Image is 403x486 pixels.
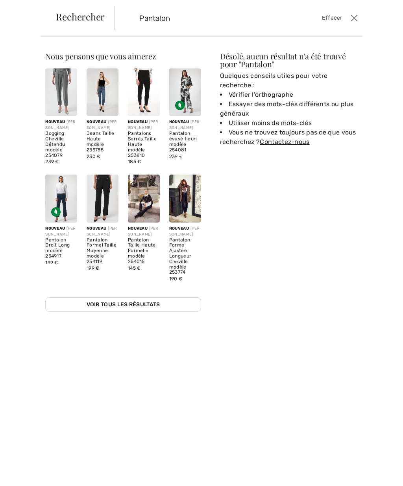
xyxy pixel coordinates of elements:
div: Jogging Cheville Détendu modèle 254079 [45,131,77,158]
img: Tissu écologique [175,101,185,110]
div: Jeans Taille Haute modèle 253755 [87,131,118,153]
span: Nouveau [128,226,148,231]
span: 145 € [128,265,141,271]
img: Pantalon évasé fleuri modèle 254081. Black/winter white [169,68,201,116]
img: Tissu écologique [51,207,61,217]
img: Pantalon Droit Long modèle 254917. DARK DENIM BLUE [45,175,77,222]
span: Nous pensons que vous aimerez [45,51,156,61]
li: Utiliser moins de mots-clés [220,118,358,128]
img: Pantalon Taille Haute Formelle modèle 254015. Black [128,175,160,222]
span: Nouveau [128,120,148,124]
div: Pantalon Formel Taille Moyenne modèle 254119 [87,237,118,265]
div: [PERSON_NAME] [87,119,118,131]
span: Nouveau [87,120,106,124]
span: Effacer [322,14,342,22]
div: [PERSON_NAME] [128,119,160,131]
div: Pantalons Serrés Taille Haute modèle 253810 [128,131,160,158]
button: Ferme [349,12,360,24]
div: [PERSON_NAME] [169,226,201,237]
div: Désolé, aucun résultat n'a été trouvé pour " " [220,52,358,68]
div: Pantalon Droit Long modèle 254917 [45,237,77,259]
a: Voir tous les résultats [45,297,201,312]
img: Jogging Cheville Détendu modèle 254079. Grey melange [45,68,77,116]
li: Vous ne trouvez toujours pas ce que vous recherchez ? [220,128,358,147]
span: 239 € [169,154,183,159]
div: Pantalon Taille Haute Formelle modèle 254015 [128,237,160,265]
img: Jeans Taille Haute modèle 253755. Blue [87,68,118,116]
span: Nouveau [169,226,189,231]
span: 185 € [128,159,141,164]
img: Pantalons Serrés Taille Haute modèle 253810. Black [128,68,160,116]
div: Quelques conseils utiles pour votre recherche : [220,71,358,147]
span: Rechercher [56,12,105,21]
span: Nouveau [169,120,189,124]
span: Nouveau [45,226,65,231]
div: Pantalon Forme Ajustée Longueur Cheville modèle 253774 [169,237,201,276]
div: [PERSON_NAME] [169,119,201,131]
input: TAPER POUR RECHERCHER [133,6,295,30]
span: Nouveau [87,226,106,231]
span: 239 € [45,159,59,164]
img: Pantalon Formel Taille Moyenne modèle 254119. Black [87,175,118,222]
div: [PERSON_NAME] [45,119,77,131]
li: Essayer des mots-clés différents ou plus généraux [220,99,358,118]
li: Vérifier l'orthographe [220,90,358,99]
span: 199 € [87,265,100,271]
div: [PERSON_NAME] [45,226,77,237]
span: Pantalon [241,59,272,69]
span: 190 € [169,276,183,282]
img: Pantalon Forme Ajustée Longueur Cheville modèle 253774. Black [169,175,201,222]
div: [PERSON_NAME] [87,226,118,237]
span: 230 € [87,154,101,159]
span: Nouveau [45,120,65,124]
div: [PERSON_NAME] [128,226,160,237]
a: Contactez-nous [260,138,309,145]
span: 199 € [45,260,58,265]
div: Pantalon évasé fleuri modèle 254081 [169,131,201,153]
